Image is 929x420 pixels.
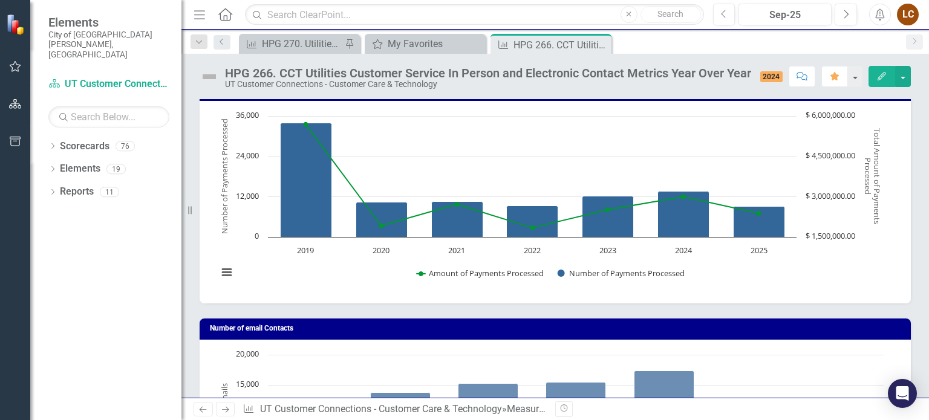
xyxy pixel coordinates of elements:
path: 2022, 9,260. Number of Payments Processed. [507,206,558,237]
div: My Favorites [388,36,483,51]
button: Search [641,6,701,23]
g: Number of Payments Processed, series 2 of 2. Bar series with 7 bars. Y axis, Number of Payments P... [281,123,785,237]
svg: Interactive chart [212,110,890,291]
div: HPG 266. CCT Utilities Customer Service In Person and Electronic Contact Metrics Year Over Year [513,37,608,53]
div: UT Customer Connections - Customer Care & Technology [225,80,751,89]
button: LC [897,4,919,25]
text: Total Amount of Payments Processed [862,129,882,225]
path: 2020, 10,348. Number of Payments Processed. [356,202,408,237]
input: Search ClearPoint... [245,4,703,25]
a: UT Customer Connections - Customer Care & Technology [48,77,169,91]
path: 2025, 9,040. Number of Payments Processed. [734,207,785,237]
a: Measures [507,403,549,415]
path: 2020, 1,915,687.2. Amount of Payments Processed. [379,224,384,228]
h3: Number of email Contacts [210,325,905,332]
text: 2024 [675,245,693,256]
button: Show Number of Payments Processed [558,268,685,279]
a: UT Customer Connections - Customer Care & Technology [260,403,502,415]
text: 24,000 [236,150,259,161]
text: 36,000 [236,109,259,120]
text: 2020 [373,245,390,256]
path: 2025, 2,376,534.91. Amount of Payments Processed. [757,211,761,216]
img: Not Defined [200,67,219,86]
div: Sep-25 [743,8,827,22]
path: 2022, 1,840,686.45. Amount of Payments Processed. [530,225,535,230]
text: 20,000 [236,348,259,359]
text: $ 3,000,000.00 [806,190,855,201]
text: 2023 [599,245,616,256]
path: 2024, 2,995,948. Amount of Payments Processed. [681,195,686,199]
small: City of [GEOGRAPHIC_DATA][PERSON_NAME], [GEOGRAPHIC_DATA] [48,30,169,59]
div: » » [243,402,546,416]
text: 15,000 [236,378,259,389]
text: 12,000 [236,190,259,201]
a: HPG 270. Utilities Customer Satisfaction Results [242,36,342,51]
text: 0 [255,230,259,241]
text: 2022 [524,245,541,256]
div: 11 [100,187,119,197]
span: 2024 [760,71,783,82]
text: $ 1,500,000.00 [806,230,855,241]
text: 2021 [448,245,465,256]
path: 2019, 5,688,950.92. Amount of Payments Processed. [304,122,308,127]
input: Search Below... [48,106,169,128]
path: 2021, 10,565. Number of Payments Processed. [432,202,483,237]
path: 2024, 13,583. Number of Payments Processed. [658,192,709,237]
text: $ 4,500,000.00 [806,150,855,161]
img: ClearPoint Strategy [6,14,27,35]
button: Show Amount of Payments Processed [417,268,544,279]
text: 2025 [751,245,768,256]
span: Search [657,9,683,19]
text: Number of Payments Processed [219,119,230,234]
div: HPG 270. Utilities Customer Satisfaction Results [262,36,342,51]
path: 2019, 33,927. Number of Payments Processed. [281,123,332,237]
span: Elements [48,15,169,30]
div: Chart. Highcharts interactive chart. [212,110,899,291]
a: Elements [60,162,100,176]
a: Scorecards [60,140,109,153]
div: 19 [106,164,126,174]
text: 2019 [297,245,314,256]
path: 2021, 2,714,176.01. Amount of Payments Processed. [455,202,460,207]
button: View chart menu, Chart [218,264,235,281]
text: $ 6,000,000.00 [806,109,855,120]
div: 76 [116,141,135,151]
a: My Favorites [368,36,483,51]
button: Sep-25 [738,4,832,25]
div: HPG 266. CCT Utilities Customer Service In Person and Electronic Contact Metrics Year Over Year [225,66,751,80]
path: 2023, 12,128. Number of Payments Processed. [582,196,634,237]
div: Open Intercom Messenger [888,379,917,408]
a: Reports [60,185,94,199]
path: 2023, 2,511,290.65. Amount of Payments Processed. [605,207,610,212]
